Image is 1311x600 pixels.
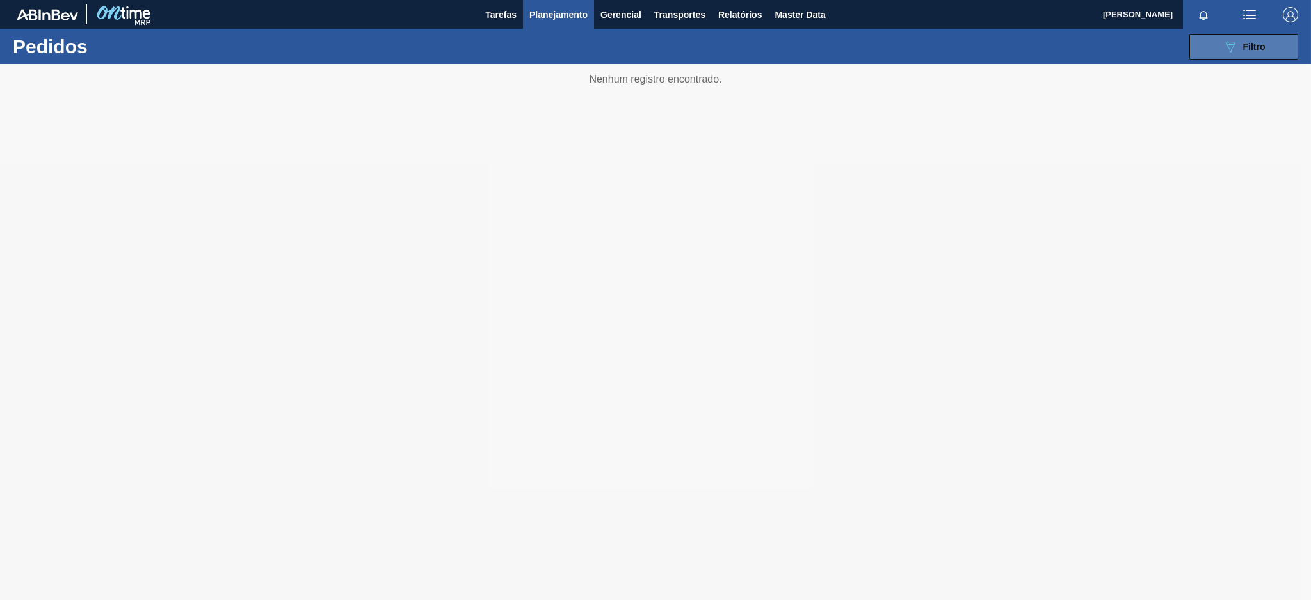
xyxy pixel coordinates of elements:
img: TNhmsLtSVTkK8tSr43FrP2fwEKptu5GPRR3wAAAABJRU5ErkJggg== [17,9,78,20]
span: Gerencial [600,7,641,22]
span: Transportes [654,7,705,22]
button: Filtro [1189,34,1298,60]
span: Filtro [1243,42,1266,52]
span: Master Data [775,7,825,22]
img: userActions [1242,7,1257,22]
h1: Pedidos [13,39,206,54]
span: Planejamento [529,7,588,22]
span: Tarefas [485,7,517,22]
button: Notificações [1183,6,1224,24]
span: Relatórios [718,7,762,22]
img: Logout [1283,7,1298,22]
